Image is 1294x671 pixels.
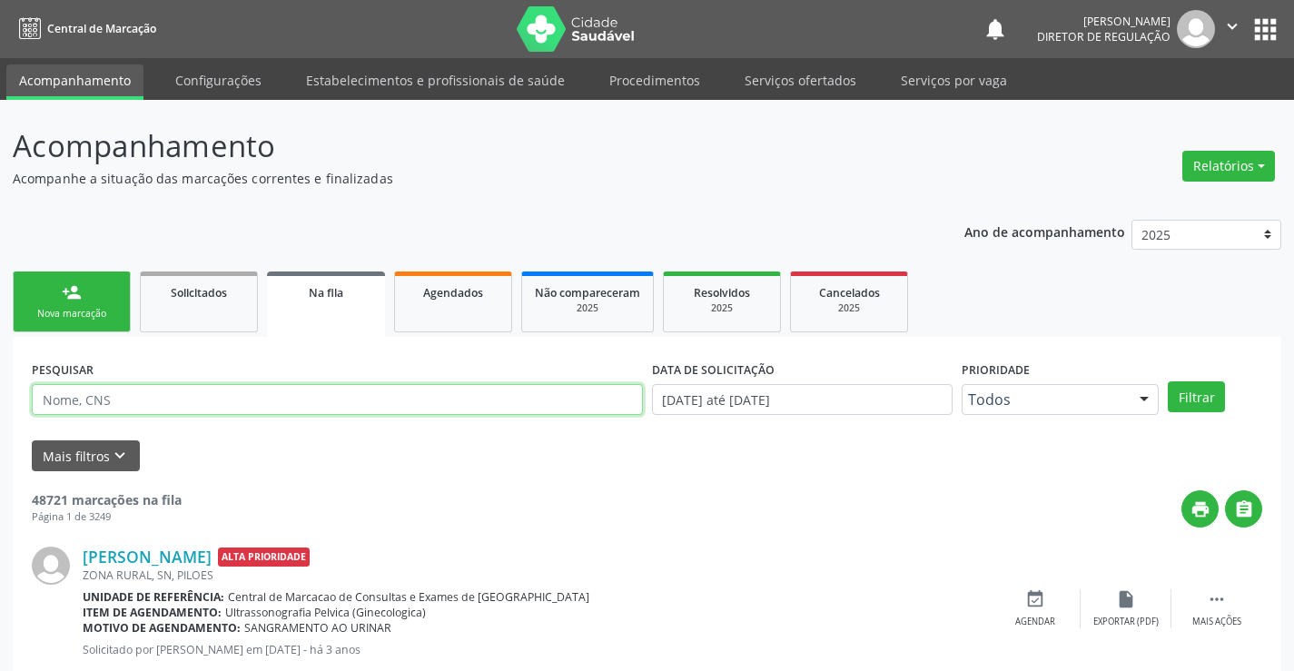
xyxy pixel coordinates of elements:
span: Central de Marcação [47,21,156,36]
button:  [1225,490,1262,528]
span: Central de Marcacao de Consultas e Exames de [GEOGRAPHIC_DATA] [228,589,589,605]
div: 2025 [677,301,767,315]
div: [PERSON_NAME] [1037,14,1171,29]
i:  [1222,16,1242,36]
div: 2025 [804,301,894,315]
i: insert_drive_file [1116,589,1136,609]
div: ZONA RURAL, SN, PILOES [83,567,990,583]
div: Página 1 de 3249 [32,509,182,525]
button:  [1215,10,1250,48]
p: Ano de acompanhamento [964,220,1125,242]
input: Nome, CNS [32,384,643,415]
span: SANGRAMENTO AO URINAR [244,620,391,636]
b: Motivo de agendamento: [83,620,241,636]
div: Agendar [1015,616,1055,628]
i: print [1190,499,1210,519]
p: Acompanhe a situação das marcações correntes e finalizadas [13,169,901,188]
div: Mais ações [1192,616,1241,628]
span: Alta Prioridade [218,548,310,567]
span: Agendados [423,285,483,301]
div: 2025 [535,301,640,315]
span: Na fila [309,285,343,301]
i: event_available [1025,589,1045,609]
img: img [1177,10,1215,48]
span: Ultrassonografia Pelvica (Ginecologica) [225,605,426,620]
span: Solicitados [171,285,227,301]
button: notifications [983,16,1008,42]
label: Prioridade [962,356,1030,384]
span: Diretor de regulação [1037,29,1171,44]
a: Configurações [163,64,274,96]
p: Solicitado por [PERSON_NAME] em [DATE] - há 3 anos [83,642,990,657]
strong: 48721 marcações na fila [32,491,182,508]
a: Serviços ofertados [732,64,869,96]
b: Unidade de referência: [83,589,224,605]
button: Relatórios [1182,151,1275,182]
a: Estabelecimentos e profissionais de saúde [293,64,578,96]
button: apps [1250,14,1281,45]
button: Mais filtroskeyboard_arrow_down [32,440,140,472]
span: Não compareceram [535,285,640,301]
a: [PERSON_NAME] [83,547,212,567]
i:  [1207,589,1227,609]
a: Procedimentos [597,64,713,96]
button: Filtrar [1168,381,1225,412]
i:  [1234,499,1254,519]
button: print [1181,490,1219,528]
a: Serviços por vaga [888,64,1020,96]
div: person_add [62,282,82,302]
span: Resolvidos [694,285,750,301]
a: Central de Marcação [13,14,156,44]
div: Exportar (PDF) [1093,616,1159,628]
a: Acompanhamento [6,64,143,100]
span: Todos [968,390,1122,409]
label: DATA DE SOLICITAÇÃO [652,356,775,384]
label: PESQUISAR [32,356,94,384]
img: img [32,547,70,585]
span: Cancelados [819,285,880,301]
b: Item de agendamento: [83,605,222,620]
i: keyboard_arrow_down [110,446,130,466]
input: Selecione um intervalo [652,384,953,415]
p: Acompanhamento [13,123,901,169]
div: Nova marcação [26,307,117,321]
